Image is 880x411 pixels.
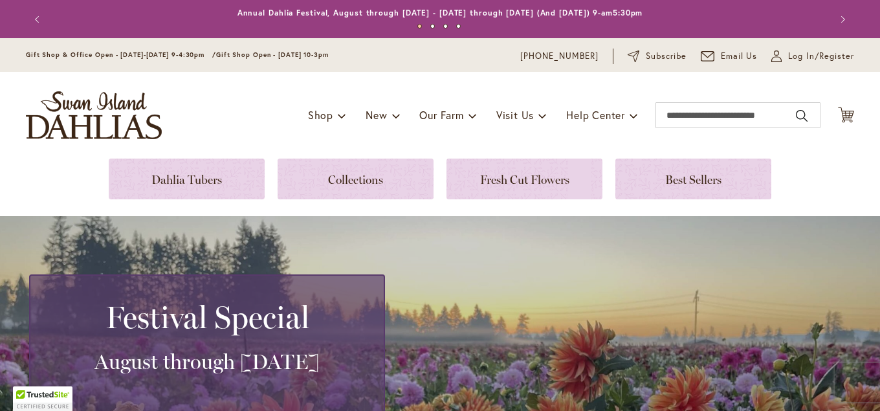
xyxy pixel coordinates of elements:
span: New [366,108,387,122]
span: Gift Shop Open - [DATE] 10-3pm [216,50,329,59]
button: Next [828,6,854,32]
button: 3 of 4 [443,24,448,28]
span: Visit Us [496,108,534,122]
h3: August through [DATE] [46,349,368,375]
span: Email Us [721,50,758,63]
button: 1 of 4 [417,24,422,28]
span: Shop [308,108,333,122]
a: Subscribe [628,50,687,63]
a: [PHONE_NUMBER] [520,50,599,63]
span: Help Center [566,108,625,122]
a: Annual Dahlia Festival, August through [DATE] - [DATE] through [DATE] (And [DATE]) 9-am5:30pm [237,8,643,17]
span: Log In/Register [788,50,854,63]
span: Subscribe [646,50,687,63]
button: 4 of 4 [456,24,461,28]
a: Log In/Register [771,50,854,63]
button: Previous [26,6,52,32]
span: Our Farm [419,108,463,122]
a: store logo [26,91,162,139]
a: Email Us [701,50,758,63]
h2: Festival Special [46,299,368,335]
button: 2 of 4 [430,24,435,28]
span: Gift Shop & Office Open - [DATE]-[DATE] 9-4:30pm / [26,50,216,59]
